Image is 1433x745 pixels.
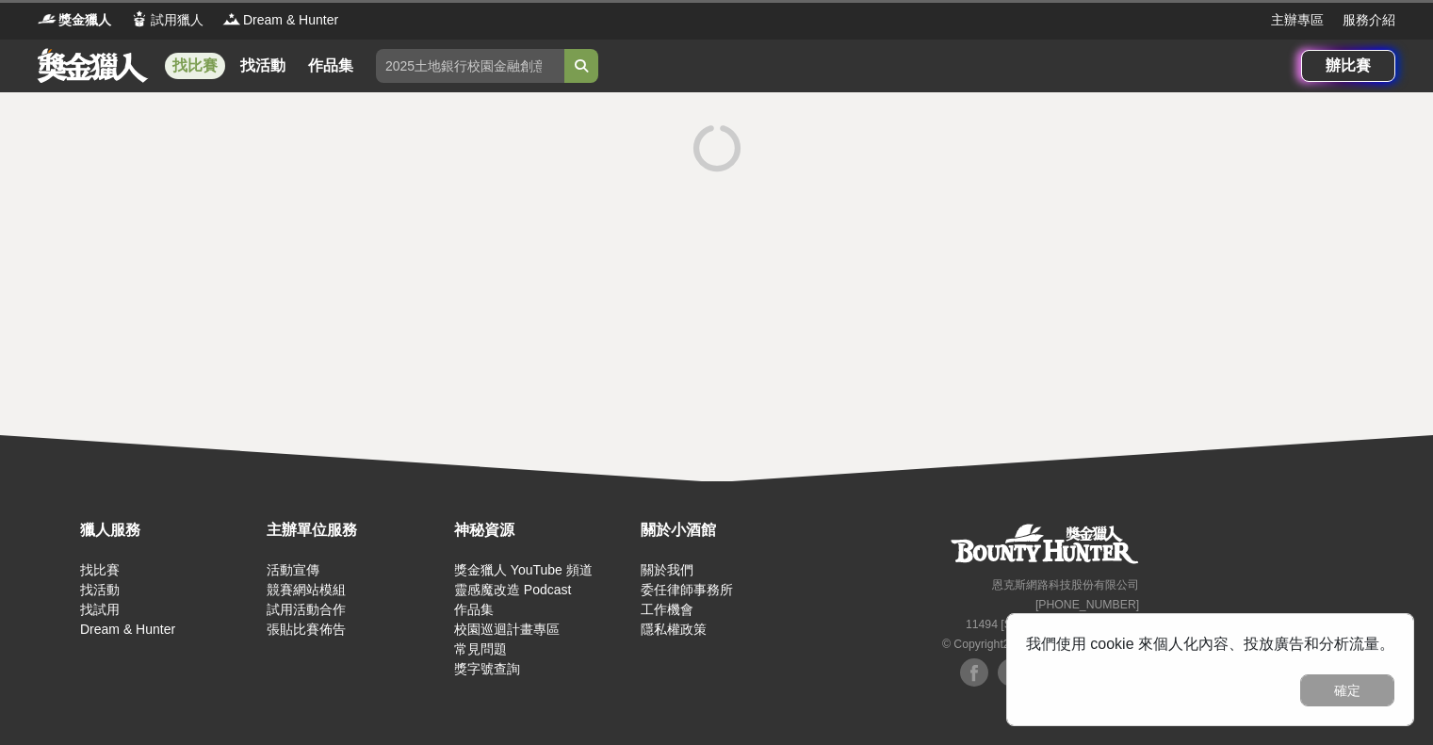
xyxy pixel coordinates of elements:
a: LogoDream & Hunter [222,10,338,30]
a: Dream & Hunter [80,622,175,637]
img: Logo [38,9,57,28]
a: 獎金獵人 YouTube 頻道 [454,562,593,577]
a: 競賽網站模組 [267,582,346,597]
a: 找活動 [80,582,120,597]
a: 委任律師事務所 [641,582,733,597]
span: Dream & Hunter [243,10,338,30]
a: 關於我們 [641,562,693,577]
a: 找活動 [233,53,293,79]
span: 獎金獵人 [58,10,111,30]
a: 靈感魔改造 Podcast [454,582,571,597]
a: 服務介紹 [1343,10,1395,30]
a: 找比賽 [80,562,120,577]
img: Logo [130,9,149,28]
a: 獎字號查詢 [454,661,520,676]
a: 活動宣傳 [267,562,319,577]
small: © Copyright 2025 . All Rights Reserved. [942,638,1139,651]
img: Facebook [960,658,988,687]
img: Logo [222,9,241,28]
div: 神秘資源 [454,519,631,542]
small: 恩克斯網路科技股份有限公司 [992,578,1139,591]
a: 找試用 [80,602,120,617]
a: 辦比賽 [1301,50,1395,82]
a: 主辦專區 [1271,10,1324,30]
a: 試用活動合作 [267,602,346,617]
input: 2025土地銀行校園金融創意挑戰賽：從你出發 開啟智慧金融新頁 [376,49,564,83]
small: 11494 [STREET_ADDRESS] 3 樓 [966,618,1139,631]
div: 獵人服務 [80,519,257,542]
a: 找比賽 [165,53,225,79]
a: Logo試用獵人 [130,10,204,30]
a: 校園巡迴計畫專區 [454,622,560,637]
a: Logo獎金獵人 [38,10,111,30]
a: 工作機會 [641,602,693,617]
a: 作品集 [301,53,361,79]
a: 作品集 [454,602,494,617]
div: 主辦單位服務 [267,519,444,542]
a: 隱私權政策 [641,622,707,637]
div: 關於小酒館 [641,519,818,542]
img: Facebook [998,658,1026,687]
span: 試用獵人 [151,10,204,30]
button: 確定 [1300,674,1394,706]
a: 常見問題 [454,641,507,656]
small: [PHONE_NUMBER] [1035,598,1139,611]
a: 張貼比賽佈告 [267,622,346,637]
span: 我們使用 cookie 來個人化內容、投放廣告和分析流量。 [1026,636,1394,652]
